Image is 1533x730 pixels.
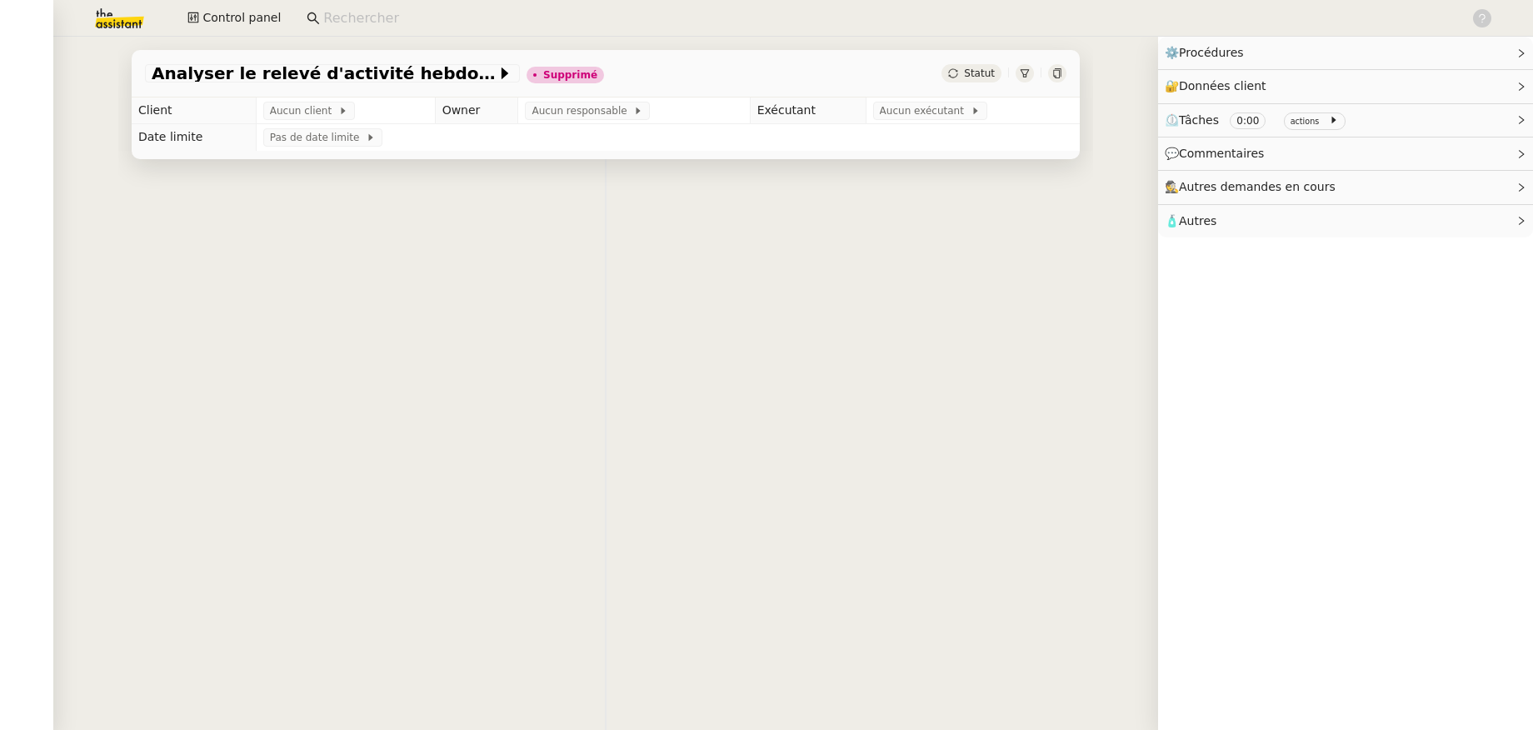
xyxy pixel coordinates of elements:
[323,7,1454,30] input: Rechercher
[1158,137,1533,170] div: 💬Commentaires
[1179,147,1264,160] span: Commentaires
[1230,112,1266,129] nz-tag: 0:00
[202,8,281,27] span: Control panel
[270,129,366,146] span: Pas de date limite
[1179,79,1266,92] span: Données client
[1165,180,1343,193] span: 🕵️
[1158,37,1533,69] div: ⚙️Procédures
[1165,113,1352,127] span: ⏲️
[532,102,633,119] span: Aucun responsable
[152,65,497,82] span: Analyser le relevé d'activité hebdomadaire
[1179,180,1336,193] span: Autres demandes en cours
[1165,147,1271,160] span: 💬
[1158,104,1533,137] div: ⏲️Tâches 0:00 actions
[132,97,256,124] td: Client
[1158,205,1533,237] div: 🧴Autres
[435,97,518,124] td: Owner
[177,7,291,30] button: Control panel
[1165,43,1251,62] span: ⚙️
[1291,117,1320,126] small: actions
[880,102,971,119] span: Aucun exécutant
[1158,70,1533,102] div: 🔐Données client
[1165,77,1273,96] span: 🔐
[750,97,866,124] td: Exécutant
[1179,46,1244,59] span: Procédures
[964,67,995,79] span: Statut
[270,102,338,119] span: Aucun client
[1158,171,1533,203] div: 🕵️Autres demandes en cours
[1165,214,1216,227] span: 🧴
[132,124,256,151] td: Date limite
[1179,214,1216,227] span: Autres
[1179,113,1219,127] span: Tâches
[543,70,597,80] div: Supprimé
